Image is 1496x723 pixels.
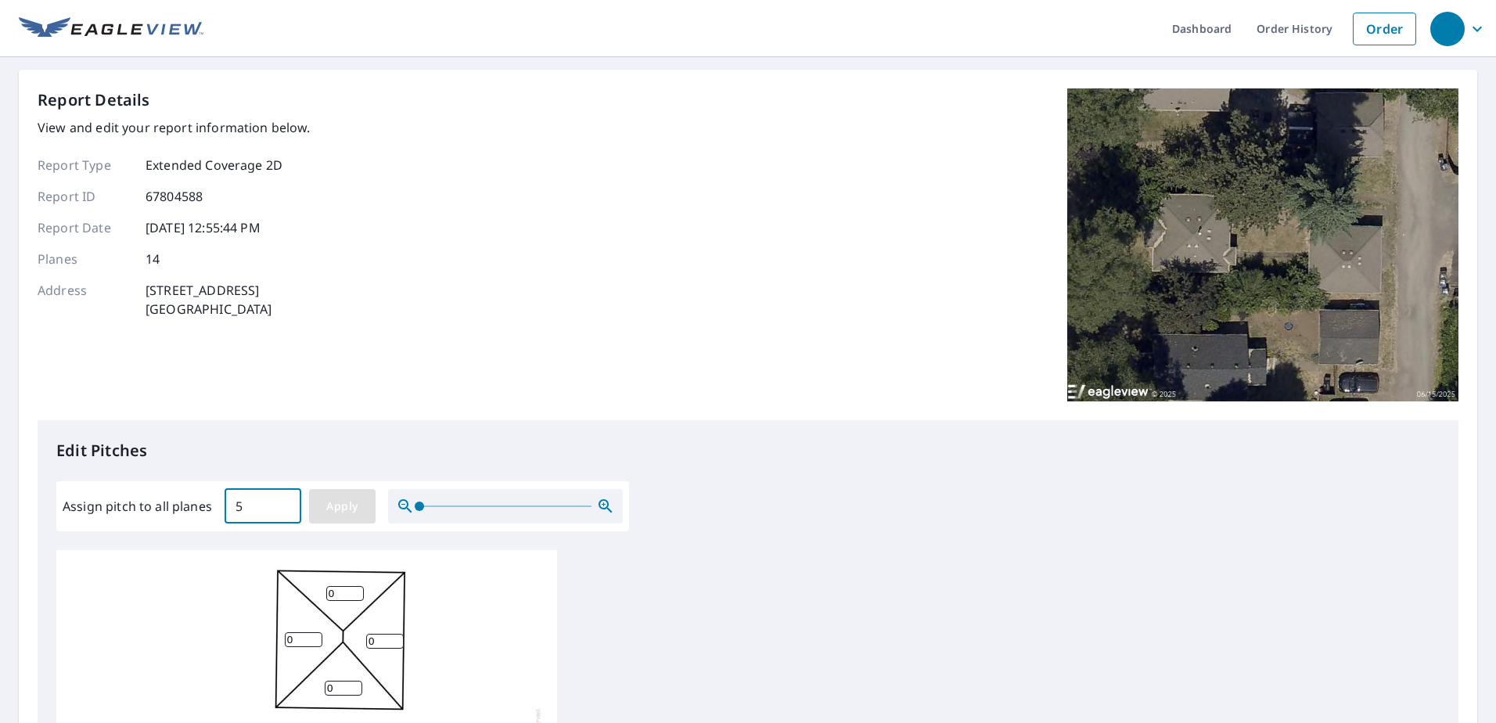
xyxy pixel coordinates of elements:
[322,497,363,516] span: Apply
[38,218,131,237] p: Report Date
[19,17,203,41] img: EV Logo
[1067,88,1458,401] img: Top image
[38,156,131,174] p: Report Type
[38,88,150,112] p: Report Details
[56,439,1440,462] p: Edit Pitches
[1353,13,1416,45] a: Order
[146,187,203,206] p: 67804588
[38,187,131,206] p: Report ID
[309,489,376,523] button: Apply
[225,484,301,528] input: 00.0
[146,281,272,318] p: [STREET_ADDRESS] [GEOGRAPHIC_DATA]
[38,118,311,137] p: View and edit your report information below.
[146,250,160,268] p: 14
[146,156,282,174] p: Extended Coverage 2D
[63,497,212,516] label: Assign pitch to all planes
[146,218,261,237] p: [DATE] 12:55:44 PM
[38,281,131,318] p: Address
[38,250,131,268] p: Planes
